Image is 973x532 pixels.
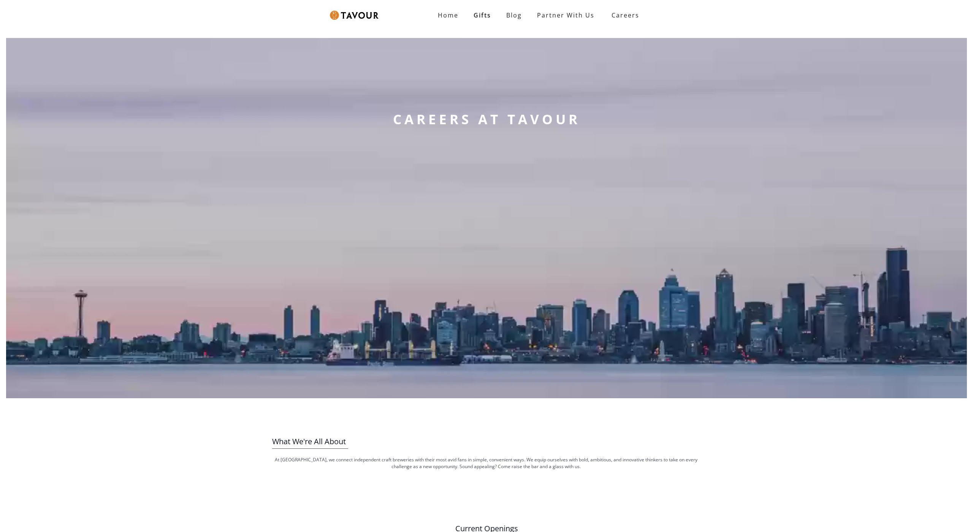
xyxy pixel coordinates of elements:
[393,110,580,128] strong: CAREERS AT TAVOUR
[529,8,602,23] a: partner with us
[499,8,529,23] a: Blog
[466,8,499,23] a: Gifts
[612,8,639,23] strong: Careers
[430,8,466,23] a: Home
[438,11,458,19] strong: Home
[272,435,700,448] h3: What We're All About
[602,5,645,26] a: Careers
[272,456,700,470] p: At [GEOGRAPHIC_DATA], we connect independent craft breweries with their most avid fans in simple,...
